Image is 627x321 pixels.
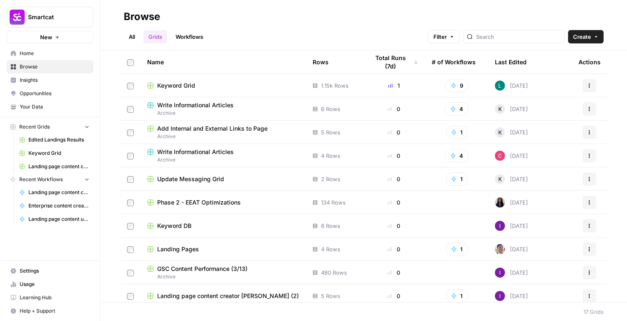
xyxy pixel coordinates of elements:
[20,76,89,84] span: Insights
[498,128,502,136] span: K
[147,175,299,183] a: Update Messaging Grid
[369,105,418,113] div: 0
[495,291,505,301] img: rttthfqagq9o9phgx6vgk6kzmwrp
[157,148,234,156] span: Write Informational Articles
[20,307,89,315] span: Help + Support
[495,81,505,91] img: stc8276rjjloc3bl21sw7x1zek2z
[124,10,160,23] div: Browse
[321,268,347,277] span: 480 Rows
[147,273,299,281] span: Archive
[28,189,89,196] span: Landing page content creator
[143,30,167,43] a: Grids
[584,308,604,316] div: 17 Grids
[147,133,299,140] span: Archive
[476,33,561,41] input: Search
[7,60,93,73] a: Browse
[20,281,89,288] span: Usage
[7,100,93,114] a: Your Data
[495,51,527,73] div: Last Edited
[445,102,469,116] button: 4
[369,128,418,136] div: 0
[171,30,208,43] a: Workflows
[15,147,93,160] a: Keyword Grid
[495,244,528,254] div: [DATE]
[28,136,89,144] span: Edited Landings Results
[579,51,601,73] div: Actions
[446,126,468,139] button: 1
[321,245,340,253] span: 4 Rows
[446,243,468,256] button: 1
[369,175,418,183] div: 0
[369,268,418,277] div: 0
[369,292,418,300] div: 0
[568,30,604,43] button: Create
[369,198,418,207] div: 0
[7,291,93,304] a: Learning Hub
[495,81,528,91] div: [DATE]
[157,81,195,90] span: Keyword Grid
[10,10,25,25] img: Smartcat Logo
[321,198,346,207] span: 134 Rows
[157,245,199,253] span: Landing Pages
[321,175,340,183] span: 2 Rows
[321,222,340,230] span: 6 Rows
[7,278,93,291] a: Usage
[20,63,89,71] span: Browse
[321,81,349,90] span: 1.15k Rows
[495,174,528,184] div: [DATE]
[147,245,299,253] a: Landing Pages
[20,294,89,301] span: Learning Hub
[495,221,528,231] div: [DATE]
[28,149,89,157] span: Keyword Grid
[157,198,241,207] span: Phase 2 - EEAT Optimizations
[147,156,299,164] span: Archive
[495,268,528,278] div: [DATE]
[7,73,93,87] a: Insights
[147,81,299,90] a: Keyword Grid
[19,176,63,183] span: Recent Workflows
[20,90,89,97] span: Opportunities
[147,148,299,164] a: Write Informational ArticlesArchive
[321,152,340,160] span: 4 Rows
[7,264,93,278] a: Settings
[147,101,299,117] a: Write Informational ArticlesArchive
[495,197,505,207] img: rox323kbkgutb4wcij4krxobkpon
[20,50,89,57] span: Home
[28,215,89,223] span: Landing page content updater
[369,222,418,230] div: 0
[369,245,418,253] div: 0
[321,292,340,300] span: 5 Rows
[498,105,502,113] span: K
[157,222,191,230] span: Keyword DB
[157,124,268,133] span: Add Internal and External Links to Page
[446,289,468,303] button: 1
[428,30,460,43] button: Filter
[7,173,93,186] button: Recent Workflows
[147,198,299,207] a: Phase 2 - EEAT Optimizations
[445,149,469,162] button: 4
[124,30,140,43] a: All
[147,265,299,281] a: GSC Content Performance (3/13)Archive
[495,104,528,114] div: [DATE]
[573,33,591,41] span: Create
[15,133,93,147] a: Edited Landings Results
[28,202,89,210] span: Enterprise content creator
[495,151,505,161] img: 6lgqjx2mlrk34y9rm30sdhr185iq
[446,172,468,186] button: 1
[147,222,299,230] a: Keyword DB
[321,105,340,113] span: 6 Rows
[20,103,89,111] span: Your Data
[369,81,418,90] div: 1
[495,197,528,207] div: [DATE]
[15,212,93,226] a: Landing page content updater
[7,47,93,60] a: Home
[15,186,93,199] a: Landing page content creator
[40,33,52,41] span: New
[495,268,505,278] img: rttthfqagq9o9phgx6vgk6kzmwrp
[147,292,299,300] a: Landing page content creator [PERSON_NAME] (2)
[495,221,505,231] img: rttthfqagq9o9phgx6vgk6kzmwrp
[445,79,469,92] button: 9
[157,265,247,273] span: GSC Content Performance (3/13)
[15,199,93,212] a: Enterprise content creator
[147,51,299,73] div: Name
